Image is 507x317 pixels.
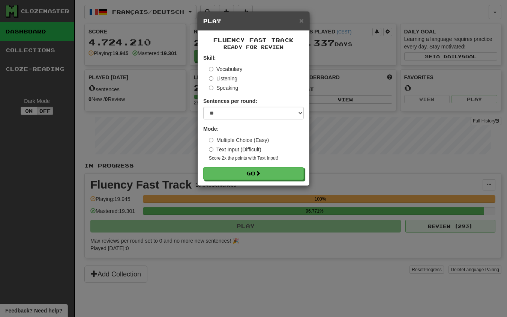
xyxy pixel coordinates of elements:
[299,16,304,25] span: ×
[209,84,238,92] label: Speaking
[209,138,213,142] input: Multiple Choice (Easy)
[209,75,237,82] label: Listening
[209,147,213,152] input: Text Input (Difficult)
[203,44,304,50] small: Ready for Review
[209,155,304,162] small: Score 2x the points with Text Input !
[209,136,269,144] label: Multiple Choice (Easy)
[209,146,261,153] label: Text Input (Difficult)
[209,76,213,81] input: Listening
[213,37,294,43] span: Fluency Fast Track
[299,17,304,24] button: Close
[209,86,213,90] input: Speaking
[203,17,304,25] h5: Play
[209,67,213,71] input: Vocabulary
[203,167,304,180] button: Go
[203,55,216,61] strong: Skill:
[203,126,219,132] strong: Mode:
[209,65,242,73] label: Vocabulary
[203,97,257,105] label: Sentences per round:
